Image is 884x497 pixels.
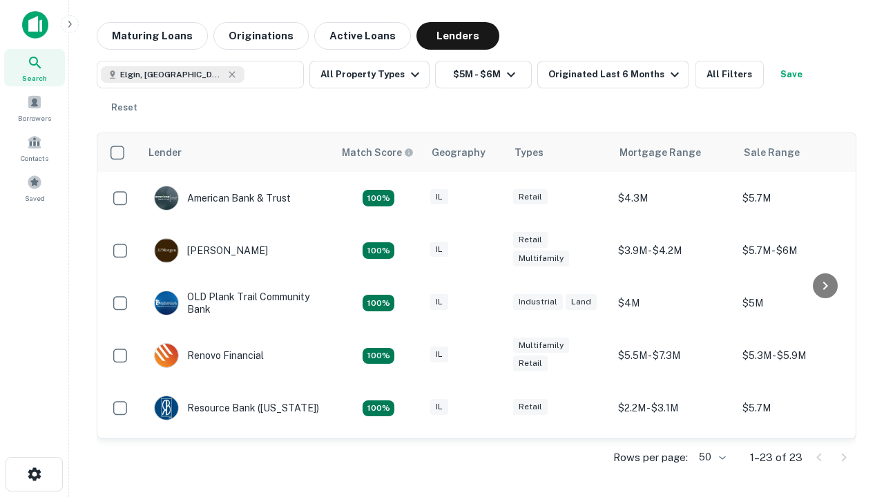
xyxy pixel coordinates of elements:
[314,22,411,50] button: Active Loans
[611,434,736,487] td: $4M
[363,295,394,311] div: Matching Properties: 4, hasApolloMatch: undefined
[423,133,506,172] th: Geography
[432,144,486,161] div: Geography
[750,449,803,466] p: 1–23 of 23
[363,400,394,417] div: Matching Properties: 4, hasApolloMatch: undefined
[430,294,448,310] div: IL
[213,22,309,50] button: Originations
[513,294,563,310] div: Industrial
[695,61,764,88] button: All Filters
[120,68,224,81] span: Elgin, [GEOGRAPHIC_DATA], [GEOGRAPHIC_DATA]
[148,144,182,161] div: Lender
[4,129,65,166] a: Contacts
[22,11,48,39] img: capitalize-icon.png
[613,449,688,466] p: Rows per page:
[4,49,65,86] a: Search
[513,232,548,248] div: Retail
[140,133,334,172] th: Lender
[309,61,430,88] button: All Property Types
[430,347,448,362] div: IL
[744,144,800,161] div: Sale Range
[342,145,414,160] div: Capitalize uses an advanced AI algorithm to match your search with the best lender. The match sco...
[154,343,264,368] div: Renovo Financial
[513,338,569,353] div: Multifamily
[430,242,448,257] div: IL
[736,329,860,382] td: $5.3M - $5.9M
[815,342,884,409] iframe: Chat Widget
[513,189,548,205] div: Retail
[430,189,448,205] div: IL
[155,186,178,210] img: picture
[611,133,736,172] th: Mortgage Range
[18,113,51,124] span: Borrowers
[155,344,178,367] img: picture
[611,382,736,434] td: $2.2M - $3.1M
[611,224,736,277] td: $3.9M - $4.2M
[416,22,499,50] button: Lenders
[515,144,544,161] div: Types
[513,399,548,415] div: Retail
[155,396,178,420] img: picture
[693,447,728,467] div: 50
[363,190,394,206] div: Matching Properties: 7, hasApolloMatch: undefined
[154,186,291,211] div: American Bank & Trust
[363,348,394,364] div: Matching Properties: 4, hasApolloMatch: undefined
[736,277,860,329] td: $5M
[21,153,48,164] span: Contacts
[611,329,736,382] td: $5.5M - $7.3M
[736,172,860,224] td: $5.7M
[619,144,701,161] div: Mortgage Range
[363,242,394,259] div: Matching Properties: 4, hasApolloMatch: undefined
[611,277,736,329] td: $4M
[430,399,448,415] div: IL
[25,193,45,204] span: Saved
[611,172,736,224] td: $4.3M
[513,355,548,371] div: Retail
[154,238,268,263] div: [PERSON_NAME]
[736,382,860,434] td: $5.7M
[736,434,860,487] td: $5.6M
[513,251,569,266] div: Multifamily
[97,22,208,50] button: Maturing Loans
[154,291,320,315] div: OLD Plank Trail Community Bank
[155,239,178,262] img: picture
[537,61,689,88] button: Originated Last 6 Months
[566,294,597,310] div: Land
[736,133,860,172] th: Sale Range
[155,291,178,315] img: picture
[435,61,532,88] button: $5M - $6M
[506,133,611,172] th: Types
[334,133,423,172] th: Capitalize uses an advanced AI algorithm to match your search with the best lender. The match sco...
[769,61,814,88] button: Save your search to get updates of matches that match your search criteria.
[736,224,860,277] td: $5.7M - $6M
[4,169,65,206] a: Saved
[4,89,65,126] a: Borrowers
[102,94,146,121] button: Reset
[342,145,411,160] h6: Match Score
[548,66,683,83] div: Originated Last 6 Months
[22,72,47,84] span: Search
[154,396,319,420] div: Resource Bank ([US_STATE])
